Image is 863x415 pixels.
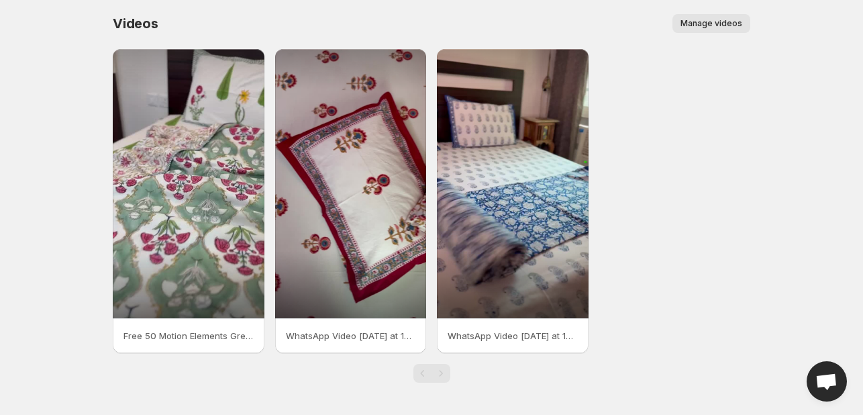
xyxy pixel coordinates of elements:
p: Free 50 Motion Elements Green Screen Splash Animation Cartoon Shapes Explosion [123,329,254,342]
span: Manage videos [680,18,742,29]
nav: Pagination [413,364,450,383]
span: Videos [113,15,158,32]
p: WhatsApp Video [DATE] at 162228 [286,329,416,342]
p: WhatsApp Video [DATE] at 162138 [448,329,578,342]
button: Manage videos [672,14,750,33]
a: Open chat [807,361,847,402]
